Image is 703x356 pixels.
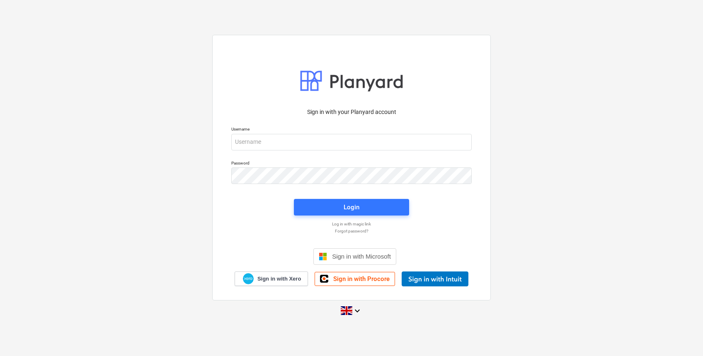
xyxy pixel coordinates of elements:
span: Sign in with Xero [257,275,301,283]
p: Sign in with your Planyard account [231,108,472,116]
a: Log in with magic link [227,221,476,227]
p: Password [231,160,472,167]
i: keyboard_arrow_down [352,306,362,316]
a: Sign in with Xero [235,271,308,286]
a: Sign in with Procore [315,272,395,286]
img: Xero logo [243,273,254,284]
div: Login [344,202,359,213]
input: Username [231,134,472,150]
button: Login [294,199,409,216]
img: Microsoft logo [319,252,327,261]
a: Forgot password? [227,228,476,234]
span: Sign in with Procore [333,275,390,283]
p: Username [231,126,472,133]
span: Sign in with Microsoft [332,253,391,260]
